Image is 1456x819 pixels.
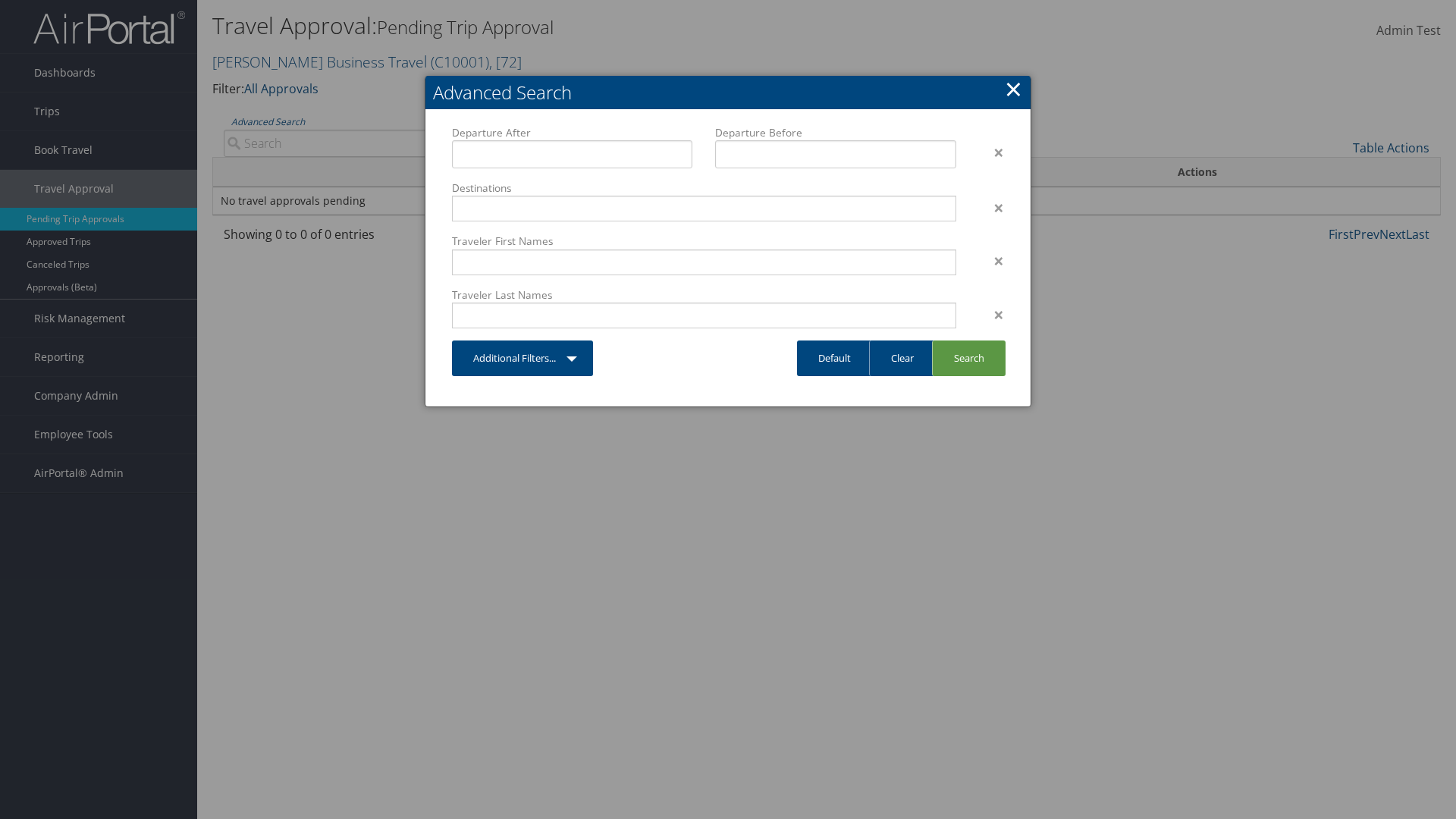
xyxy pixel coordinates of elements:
[968,199,1015,217] div: ×
[715,125,955,140] label: Departure Before
[968,252,1015,270] div: ×
[968,143,1015,162] div: ×
[452,125,692,140] label: Departure After
[968,306,1015,324] div: ×
[452,340,593,376] a: Additional Filters...
[452,180,956,196] label: Destinations
[452,234,956,249] label: Traveler First Names
[1005,74,1022,104] a: Close
[932,340,1006,376] a: Search
[869,340,935,376] a: Clear
[797,340,872,376] a: Default
[425,76,1031,109] h2: Advanced Search
[452,287,956,303] label: Traveler Last Names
